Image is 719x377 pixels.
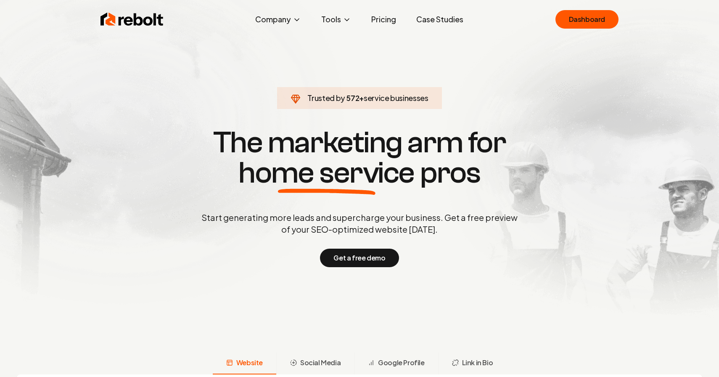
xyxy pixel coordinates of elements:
[364,93,428,103] span: service businesses
[438,353,507,374] button: Link in Bio
[158,127,561,188] h1: The marketing arm for pros
[378,358,424,368] span: Google Profile
[100,11,164,28] img: Rebolt Logo
[346,92,359,104] span: 572
[555,10,619,29] a: Dashboard
[410,11,470,28] a: Case Studies
[359,93,364,103] span: +
[236,358,263,368] span: Website
[354,353,438,374] button: Google Profile
[213,353,276,374] button: Website
[307,93,345,103] span: Trusted by
[365,11,403,28] a: Pricing
[462,358,493,368] span: Link in Bio
[320,249,399,267] button: Get a free demo
[276,353,354,374] button: Social Media
[248,11,308,28] button: Company
[300,358,341,368] span: Social Media
[238,158,415,188] span: home service
[200,212,519,235] p: Start generating more leads and supercharge your business. Get a free preview of your SEO-optimiz...
[315,11,358,28] button: Tools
